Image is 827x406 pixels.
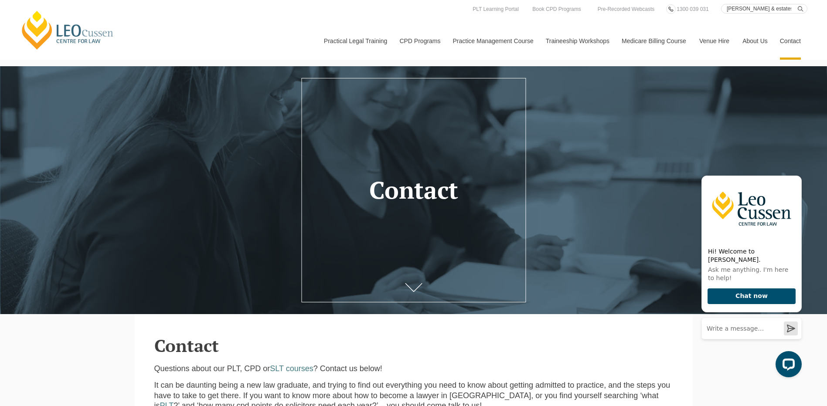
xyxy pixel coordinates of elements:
[539,22,615,60] a: Traineeship Workshops
[615,22,693,60] a: Medicare Billing Course
[736,22,773,60] a: About Us
[694,167,805,384] iframe: LiveChat chat widget
[314,177,513,203] h1: Contact
[693,22,736,60] a: Venue Hire
[154,364,673,374] p: Questions about our PLT, CPD or ? Contact us below!
[773,22,807,60] a: Contact
[530,4,583,14] a: Book CPD Programs
[470,4,521,14] a: PLT Learning Portal
[446,22,539,60] a: Practice Management Course
[677,6,708,12] span: 1300 039 031
[20,10,116,51] a: [PERSON_NAME] Centre for Law
[393,22,446,60] a: CPD Programs
[270,364,313,373] a: SLT courses
[674,4,711,14] a: 1300 039 031
[317,22,393,60] a: Practical Legal Training
[154,336,673,355] h2: Contact
[596,4,657,14] a: Pre-Recorded Webcasts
